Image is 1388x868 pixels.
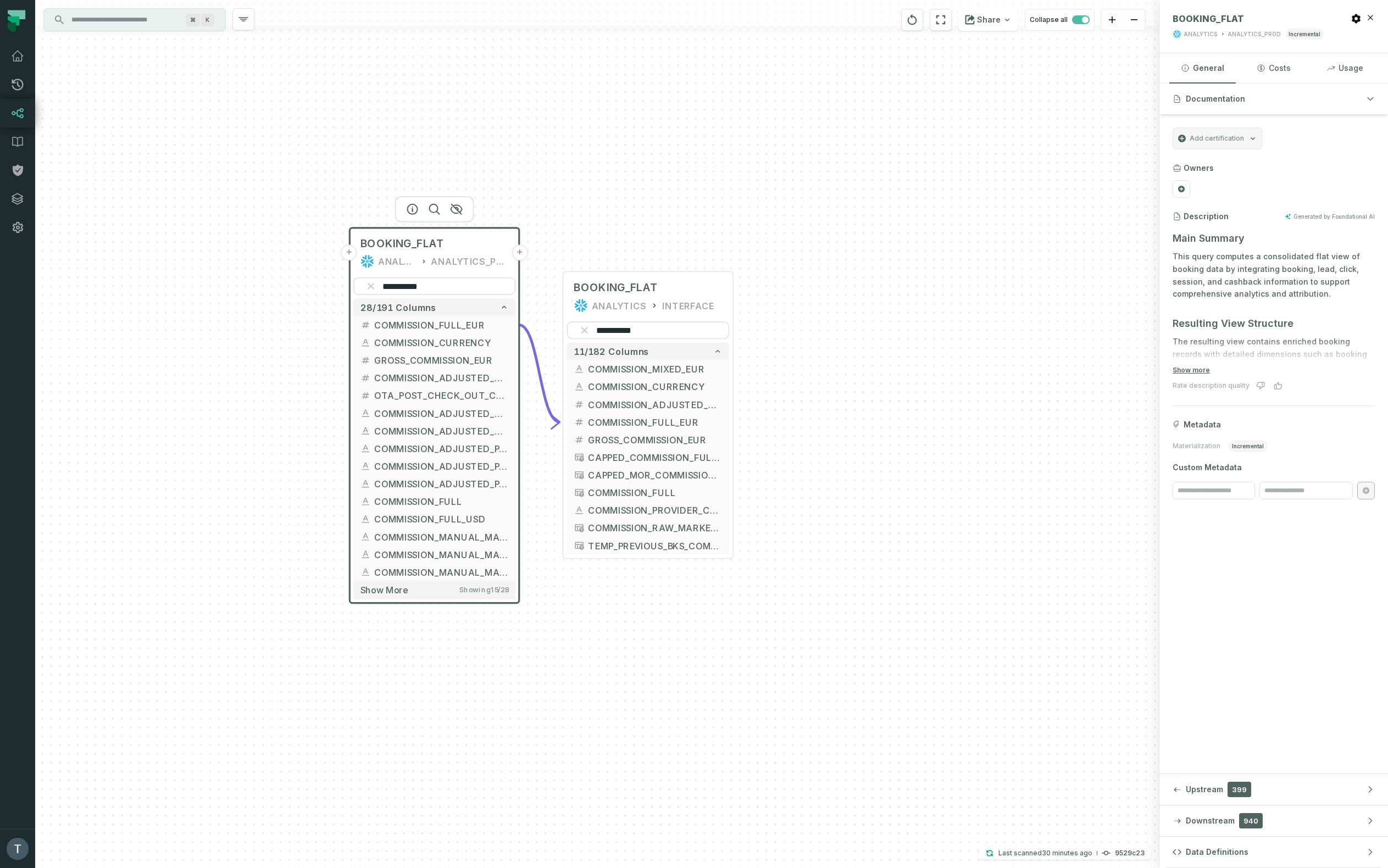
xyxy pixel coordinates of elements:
[353,316,516,333] button: COMMISSION_FULL_EUR
[1186,815,1235,826] span: Downstream
[1159,837,1388,867] button: Data Definitions
[360,390,371,400] span: decimal
[353,369,516,387] button: COMMISSION_ADJUSTED_MARKETING_EUR
[353,475,516,493] button: COMMISSION_ADJUSTED_PAYMENT_USD
[360,337,371,348] span: string
[374,513,508,526] span: COMMISSION_FULL_USD
[374,371,508,385] span: COMMISSION_ADJUSTED_MARKETING_EUR
[360,585,408,596] span: Show more
[374,477,508,491] span: COMMISSION_ADJUSTED_PAYMENT_USD
[574,470,584,480] span: type unknown
[519,325,560,422] g: Edge from 809e3e11330a865e66dcb4cafb5bb8e0 to 685187aee7b35db4767aface10b8ca2e
[1042,849,1092,857] relative-time: Oct 8, 2025, 4:27 PM GMT+2
[1285,29,1324,40] span: incremental
[353,439,516,457] button: COMMISSION_ADJUSTED_PAYMENT
[374,354,508,367] span: GROSS_COMMISSION_EUR
[588,469,722,482] span: CAPPED_MOR_COMMISSION_EUR
[1285,213,1375,220] div: Generated by Foundational AI
[574,522,584,533] span: type unknown
[1173,366,1210,375] button: Show more
[7,838,29,860] img: avatar of Taher Hekmatfar
[360,408,371,419] span: string
[353,404,516,422] button: COMMISSION_ADJUSTED_MARKETING
[353,493,516,510] button: COMMISSION_FULL
[998,848,1092,859] p: Last scanned
[1173,127,1262,149] button: Add certification
[588,521,722,535] span: COMMISSION_RAW_MARKETING_EUR
[958,9,1018,31] button: Share
[1173,251,1375,301] p: This query computes a consolidated flat view of booking data by integrating booking, lead, click,...
[360,461,371,471] span: string
[360,496,371,507] span: string
[360,426,371,436] span: string
[341,244,357,260] button: +
[353,563,516,581] button: COMMISSION_MANUAL_MARKETING_USD
[353,546,516,563] button: COMMISSION_MANUAL_MARKETING_EUR
[431,254,509,269] div: ANALYTICS_PROD
[1239,813,1263,828] span: 940
[1123,9,1145,31] button: zoom out
[374,407,508,420] span: COMMISSION_ADJUSTED_MARKETING
[360,514,371,524] span: string
[1186,847,1248,858] span: Data Definitions
[353,352,516,369] button: GROSS_COMMISSION_EUR
[574,505,584,515] span: string
[364,279,378,293] button: Clear
[979,847,1151,860] button: Last scanned[DATE] 16:27:069529c23
[353,458,516,475] button: COMMISSION_ADJUSTED_PAYMENT_EUR
[1173,381,1250,390] div: Rate description quality
[374,336,508,349] span: COMMISSION_CURRENCY
[1184,163,1214,174] h3: Owners
[360,320,371,330] span: decimal
[567,502,730,519] button: COMMISSION_PROVIDER_CODE
[353,528,516,546] button: COMMISSION_MANUAL_MARKETING
[574,541,584,551] span: type unknown
[588,415,722,429] span: COMMISSION_FULL_EUR
[574,346,649,357] span: 11/182 columns
[1025,9,1095,31] button: Collapse all
[459,586,509,594] span: Showing 15 / 28
[588,363,722,376] span: COMMISSION_MIXED_EUR
[578,323,592,337] button: Clear
[574,399,584,409] span: float
[360,237,445,251] span: BOOKING_FLAT
[1184,419,1221,430] span: Metadata
[574,487,584,498] span: type unknown
[1173,336,1375,423] p: The resulting view contains enriched booking records with detailed dimensions such as booking and...
[360,531,371,542] span: string
[1169,53,1236,83] button: General
[201,14,214,26] span: Press ⌘ + K to focus the search bar
[1228,782,1251,797] span: 399
[567,448,730,466] button: CAPPED_COMMISSION_FULL_EUR
[1228,440,1268,452] span: incremental
[186,14,200,26] span: Press ⌘ + K to focus the search bar
[374,530,508,543] span: COMMISSION_MANUAL_MARKETING
[1101,9,1123,31] button: zoom in
[1115,850,1145,856] h4: 9529c23
[1184,211,1229,222] h3: Description
[360,372,371,383] span: float
[1173,462,1375,473] span: Custom Metadata
[353,334,516,352] button: COMMISSION_CURRENCY
[574,452,584,463] span: type unknown
[374,424,508,437] span: COMMISSION_ADJUSTED_MARKETING_USD
[567,519,730,537] button: COMMISSION_RAW_MARKETING_EUR
[1186,784,1223,795] span: Upstream
[574,381,584,392] span: string
[360,355,371,365] span: decimal
[1312,53,1378,83] button: Usage
[374,548,508,561] span: COMMISSION_MANUAL_MARKETING_EUR
[1159,84,1388,114] button: Documentation
[567,484,730,502] button: COMMISSION_FULL
[1173,13,1244,24] span: BOOKING_FLAT
[588,539,722,552] span: TEMP_PREVIOUS_BKS_COMMISSION_ADJUSTED_MARKETING_EUR
[567,413,730,431] button: COMMISSION_FULL_EUR
[1228,30,1281,38] div: ANALYTICS_PROD
[588,398,722,411] span: COMMISSION_ADJUSTED_MARKETING_EUR
[360,478,371,489] span: string
[567,537,730,554] button: TEMP_PREVIOUS_BKS_COMMISSION_ADJUSTED_MARKETING_EUR
[360,302,436,313] span: 28/191 columns
[567,378,730,396] button: COMMISSION_CURRENCY
[574,417,584,427] span: decimal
